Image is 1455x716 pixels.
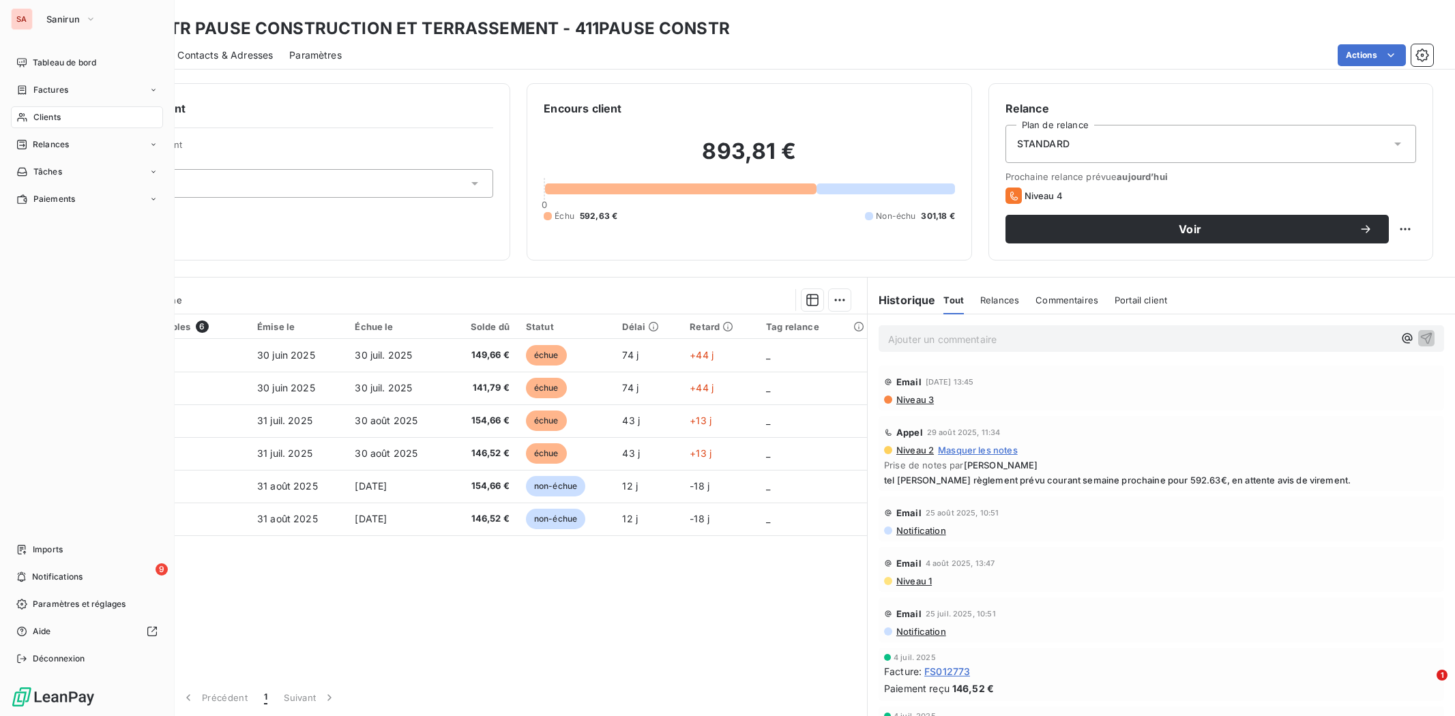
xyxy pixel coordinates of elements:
span: 4 juil. 2025 [894,653,936,661]
span: Déconnexion [33,653,85,665]
span: Email [896,507,922,518]
span: 146,52 € [456,512,510,526]
span: 30 août 2025 [355,447,417,459]
span: Notification [895,525,946,536]
span: _ [766,382,770,393]
div: Statut [526,321,606,332]
span: 1 [1437,670,1447,681]
span: 592,63 € [580,210,617,222]
h3: CONSTR PAUSE CONSTRUCTION ET TERRASSEMENT - 411PAUSE CONSTR [120,16,730,41]
div: Émise le [257,321,338,332]
span: 301,18 € [921,210,954,222]
span: échue [526,411,567,431]
span: Clients [33,111,61,123]
span: 74 j [622,349,638,361]
h2: 893,81 € [544,138,954,179]
span: 25 août 2025, 10:51 [926,509,999,517]
span: Échu [555,210,574,222]
span: FS012773 [924,664,970,678]
span: 12 j [622,513,638,524]
span: Email [896,608,922,619]
span: -18 j [690,513,709,524]
span: [DATE] [355,480,387,492]
h6: Relance [1005,100,1416,117]
iframe: Intercom live chat [1409,670,1441,702]
span: 29 août 2025, 11:34 [927,428,1001,436]
span: Prochaine relance prévue [1005,171,1416,182]
div: SA [11,8,33,30]
div: Échue le [355,321,439,332]
span: 149,66 € [456,348,510,362]
span: [DATE] 13:45 [926,378,974,386]
span: _ [766,447,770,459]
button: 1 [256,683,276,712]
span: Niveau 4 [1025,190,1063,201]
span: 146,52 € [456,447,510,460]
span: 30 août 2025 [355,415,417,426]
span: 30 juil. 2025 [355,382,412,393]
span: 154,66 € [456,479,510,493]
h6: Historique [868,292,936,308]
span: Prise de notes par [884,460,1439,471]
span: 0 [542,199,547,210]
span: 154,66 € [456,414,510,428]
button: Voir [1005,215,1389,243]
h6: Encours client [544,100,621,117]
span: Non-échu [876,210,915,222]
span: _ [766,349,770,361]
span: Tout [943,295,964,305]
span: 141,79 € [456,381,510,395]
span: Tâches [33,166,62,178]
button: Précédent [173,683,256,712]
span: Propriétés Client [110,139,493,158]
span: Paiement reçu [884,681,950,696]
span: 4 août 2025, 13:47 [926,559,995,567]
span: [PERSON_NAME] [964,460,1038,471]
span: 31 août 2025 [257,513,318,524]
span: Aide [33,625,51,638]
span: 25 juil. 2025, 10:51 [926,610,996,618]
span: 9 [156,563,168,576]
span: 74 j [622,382,638,393]
span: 31 juil. 2025 [257,447,312,459]
span: Relances [33,138,69,151]
span: aujourd’hui [1117,171,1168,182]
img: Logo LeanPay [11,686,95,708]
span: [DATE] [355,513,387,524]
div: Retard [690,321,750,332]
span: 30 juin 2025 [257,349,315,361]
h6: Informations client [83,100,493,117]
span: Niveau 1 [895,576,932,586]
span: +13 j [690,415,711,426]
a: Aide [11,621,163,642]
span: 12 j [622,480,638,492]
span: Notifications [32,571,83,583]
span: Facture : [884,664,922,678]
span: +44 j [690,349,714,361]
span: Niveau 3 [895,394,934,405]
span: non-échue [526,476,585,496]
span: _ [766,480,770,492]
span: Commentaires [1035,295,1098,305]
button: Actions [1338,44,1406,66]
span: 43 j [622,447,640,459]
span: Paramètres [289,48,342,62]
span: _ [766,513,770,524]
span: 146,52 € [952,681,994,696]
span: Appel [896,427,923,438]
span: 1 [264,691,267,704]
span: 31 août 2025 [257,480,318,492]
span: Email [896,558,922,569]
span: non-échue [526,509,585,529]
span: Paramètres et réglages [33,598,126,610]
span: +13 j [690,447,711,459]
span: Masquer les notes [938,445,1018,456]
span: Voir [1022,224,1359,235]
span: Notification [895,626,946,637]
span: tel [PERSON_NAME] règlement prévu courant semaine prochaine pour 592.63€, en attente avis de vire... [884,475,1439,486]
div: Délai [622,321,673,332]
span: Tableau de bord [33,57,96,69]
span: échue [526,378,567,398]
span: STANDARD [1017,137,1070,151]
span: Imports [33,543,63,556]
